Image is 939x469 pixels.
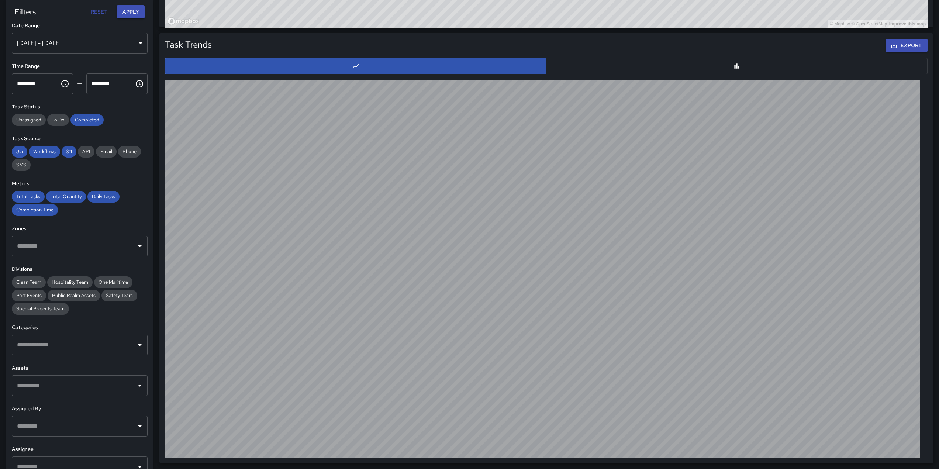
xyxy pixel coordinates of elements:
[135,340,145,350] button: Open
[12,405,148,413] h6: Assigned By
[62,148,76,155] span: 311
[12,225,148,233] h6: Zones
[132,76,147,91] button: Choose time, selected time is 11:59 PM
[87,5,111,19] button: Reset
[12,324,148,332] h6: Categories
[352,62,359,70] svg: Line Chart
[12,148,27,155] span: Jia
[12,364,148,372] h6: Assets
[135,380,145,391] button: Open
[101,290,137,301] div: Safety Team
[135,241,145,251] button: Open
[546,58,928,74] button: Bar Chart
[62,146,76,158] div: 311
[96,148,117,155] span: Email
[12,204,58,216] div: Completion Time
[12,207,58,213] span: Completion Time
[117,5,145,19] button: Apply
[47,276,93,288] div: Hospitality Team
[12,180,148,188] h6: Metrics
[886,39,928,52] button: Export
[46,193,86,200] span: Total Quantity
[96,146,117,158] div: Email
[46,191,86,203] div: Total Quantity
[12,292,46,299] span: Port Events
[78,146,94,158] div: API
[118,146,141,158] div: Phone
[58,76,72,91] button: Choose time, selected time is 12:00 AM
[118,148,141,155] span: Phone
[12,33,148,54] div: [DATE] - [DATE]
[48,290,100,301] div: Public Realm Assets
[165,39,212,51] h5: Task Trends
[12,191,45,203] div: Total Tasks
[12,276,46,288] div: Clean Team
[12,103,148,111] h6: Task Status
[12,114,46,126] div: Unassigned
[12,117,46,123] span: Unassigned
[12,159,31,171] div: SMS
[12,193,45,200] span: Total Tasks
[12,22,148,30] h6: Date Range
[47,117,69,123] span: To Do
[29,148,60,155] span: Workflows
[12,303,69,315] div: Special Projects Team
[165,58,546,74] button: Line Chart
[70,114,104,126] div: Completed
[94,276,132,288] div: One Maritime
[12,146,27,158] div: Jia
[12,265,148,273] h6: Divisions
[47,279,93,285] span: Hospitality Team
[94,279,132,285] span: One Maritime
[48,292,100,299] span: Public Realm Assets
[15,6,36,18] h6: Filters
[12,279,46,285] span: Clean Team
[78,148,94,155] span: API
[135,421,145,431] button: Open
[12,445,148,454] h6: Assignee
[12,290,46,301] div: Port Events
[101,292,137,299] span: Safety Team
[87,191,120,203] div: Daily Tasks
[12,162,31,168] span: SMS
[29,146,60,158] div: Workflows
[70,117,104,123] span: Completed
[87,193,120,200] span: Daily Tasks
[12,135,148,143] h6: Task Source
[12,62,148,70] h6: Time Range
[733,62,741,70] svg: Bar Chart
[47,114,69,126] div: To Do
[12,306,69,312] span: Special Projects Team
